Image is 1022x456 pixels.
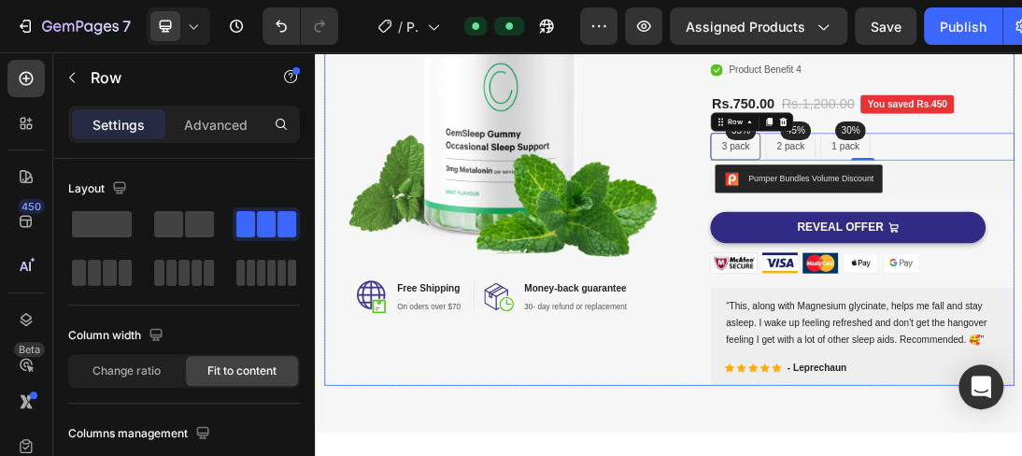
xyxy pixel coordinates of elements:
[122,15,131,37] p: 7
[7,7,139,45] button: 7
[68,421,214,447] div: Columns management
[940,17,987,36] div: Publish
[92,363,161,379] span: Change ratio
[655,14,770,41] p: Product Benefit 4
[745,112,775,135] p: 45%
[736,65,856,97] div: Rs.1,200.00
[731,137,774,160] p: 2 pack
[14,342,45,357] div: Beta
[863,66,1012,96] pre: You saved Rs.450
[267,364,314,409] img: money-back.svg
[832,112,862,135] p: 30%
[129,363,230,385] p: Free Shipping
[315,52,1022,456] iframe: Design area
[92,115,145,135] p: Settings
[626,65,729,97] div: Rs.750.00
[91,66,249,89] p: Row
[68,177,131,202] div: Layout
[817,137,861,160] p: 1 pack
[958,364,1003,409] div: Open Intercom Messenger
[129,392,230,411] p: On oders over $70
[65,361,112,412] img: Free-shipping.svg
[670,7,847,45] button: Assigned Products
[644,137,688,160] p: 3 pack
[331,363,493,385] p: Money-back guarantee
[855,7,916,45] button: Save
[871,19,901,35] span: Save
[686,17,805,36] span: Assigned Products
[207,363,277,379] span: Fit to content
[763,265,900,289] div: REVEAL OFFER
[406,17,419,36] span: Product Page - [DATE] 01:12:44
[263,7,338,45] div: Undo/Redo
[686,189,884,208] div: Pumper Bundles Volume Discount
[331,392,493,411] p: 30- day refund or replacement
[633,178,899,222] button: Pumper Bundles Volume Discount
[184,115,248,135] p: Advanced
[18,199,45,214] div: 450
[924,7,1002,45] button: Publish
[648,189,671,211] img: CIumv63twf4CEAE=.png
[649,101,680,118] div: Row
[68,323,167,349] div: Column width
[398,17,403,36] span: /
